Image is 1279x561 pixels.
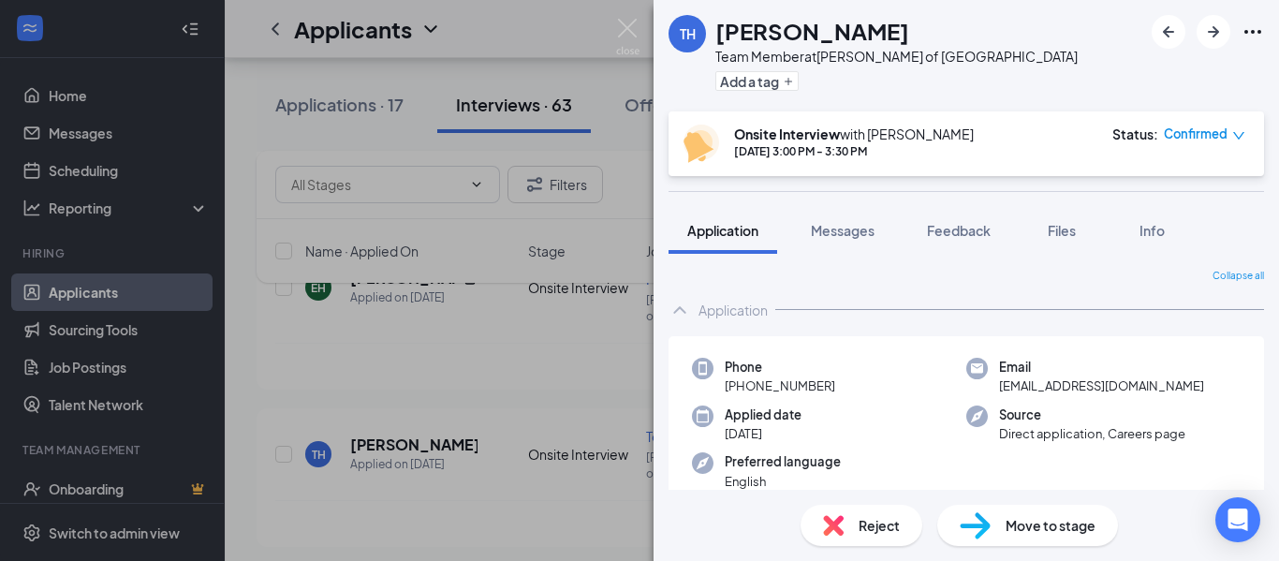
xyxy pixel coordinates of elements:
span: Move to stage [1006,515,1095,536]
span: down [1232,129,1245,142]
span: Info [1139,222,1165,239]
div: Open Intercom Messenger [1215,497,1260,542]
b: Onsite Interview [734,125,840,142]
svg: ArrowLeftNew [1157,21,1180,43]
div: Status : [1112,125,1158,143]
span: Confirmed [1164,125,1228,143]
button: ArrowRight [1197,15,1230,49]
button: PlusAdd a tag [715,71,799,91]
span: Messages [811,222,875,239]
span: Application [687,222,758,239]
span: Email [999,358,1204,376]
span: [PHONE_NUMBER] [725,376,835,395]
span: Source [999,406,1185,424]
button: ArrowLeftNew [1152,15,1185,49]
span: Applied date [725,406,801,424]
div: Team Member at [PERSON_NAME] of [GEOGRAPHIC_DATA] [715,47,1078,66]
div: [DATE] 3:00 PM - 3:30 PM [734,143,974,159]
span: Preferred language [725,452,841,471]
div: with [PERSON_NAME] [734,125,974,143]
div: Application [698,301,768,319]
span: Direct application, Careers page [999,424,1185,443]
svg: ArrowRight [1202,21,1225,43]
span: Feedback [927,222,991,239]
svg: Ellipses [1242,21,1264,43]
span: Reject [859,515,900,536]
span: [DATE] [725,424,801,443]
svg: ChevronUp [669,299,691,321]
span: Collapse all [1213,269,1264,284]
h1: [PERSON_NAME] [715,15,909,47]
span: Files [1048,222,1076,239]
span: [EMAIL_ADDRESS][DOMAIN_NAME] [999,376,1204,395]
svg: Plus [783,76,794,87]
span: English [725,472,841,491]
div: TH [680,24,696,43]
span: Phone [725,358,835,376]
